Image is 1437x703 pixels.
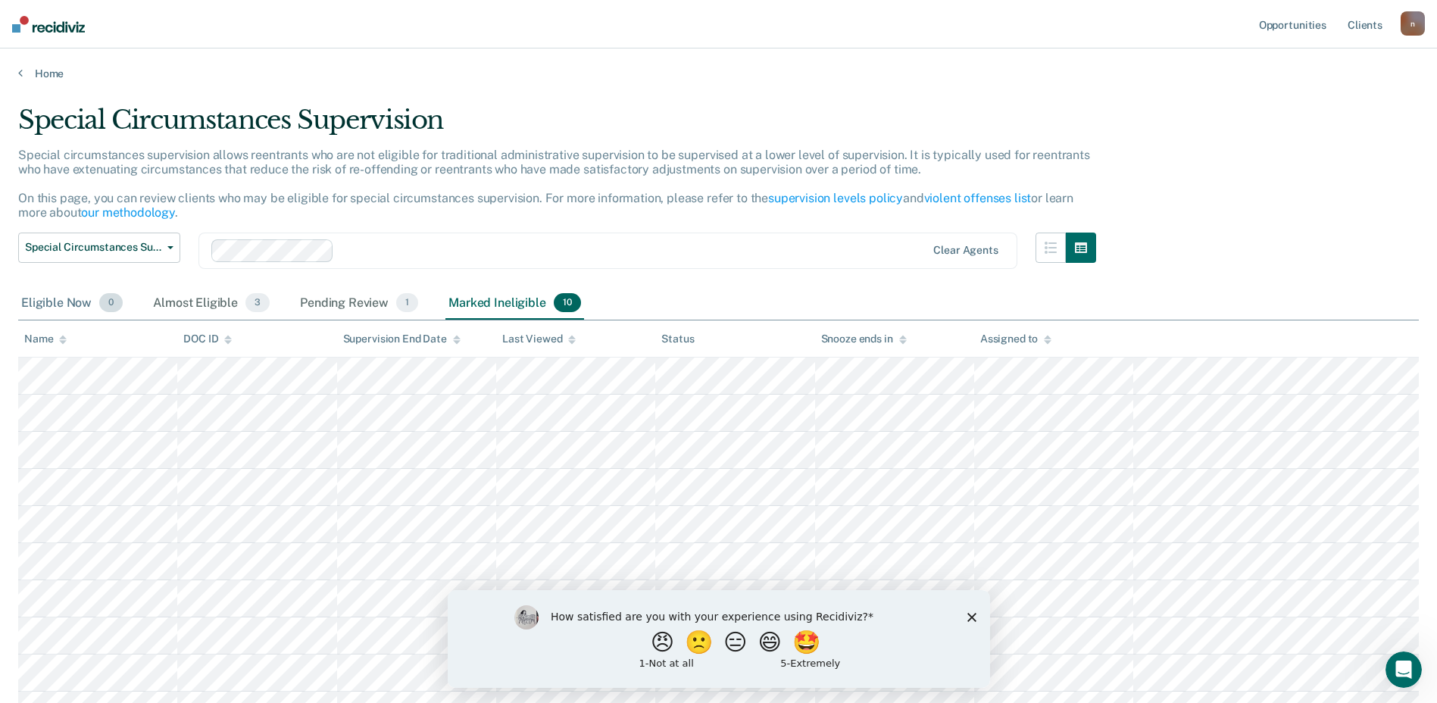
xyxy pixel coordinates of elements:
div: Eligible Now0 [18,287,126,320]
span: 10 [554,293,581,313]
div: Special Circumstances Supervision [18,105,1096,148]
div: Supervision End Date [343,333,461,345]
iframe: Intercom live chat [1385,651,1422,688]
div: Almost Eligible3 [150,287,273,320]
p: Special circumstances supervision allows reentrants who are not eligible for traditional administ... [18,148,1090,220]
div: Marked Ineligible10 [445,287,583,320]
div: Name [24,333,67,345]
img: Recidiviz [12,16,85,33]
div: Status [661,333,694,345]
a: Home [18,67,1419,80]
div: DOC ID [183,333,232,345]
span: 0 [99,293,123,313]
div: Assigned to [980,333,1051,345]
span: Special Circumstances Supervision [25,241,161,254]
a: violent offenses list [924,191,1032,205]
span: 3 [245,293,270,313]
div: Last Viewed [502,333,576,345]
button: Special Circumstances Supervision [18,233,180,263]
div: Clear agents [933,244,998,257]
a: our methodology [81,205,175,220]
a: supervision levels policy [768,191,903,205]
div: Snooze ends in [821,333,907,345]
button: n [1401,11,1425,36]
span: 1 [396,293,418,313]
iframe: Survey by Kim from Recidiviz [448,590,990,688]
div: Pending Review1 [297,287,421,320]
